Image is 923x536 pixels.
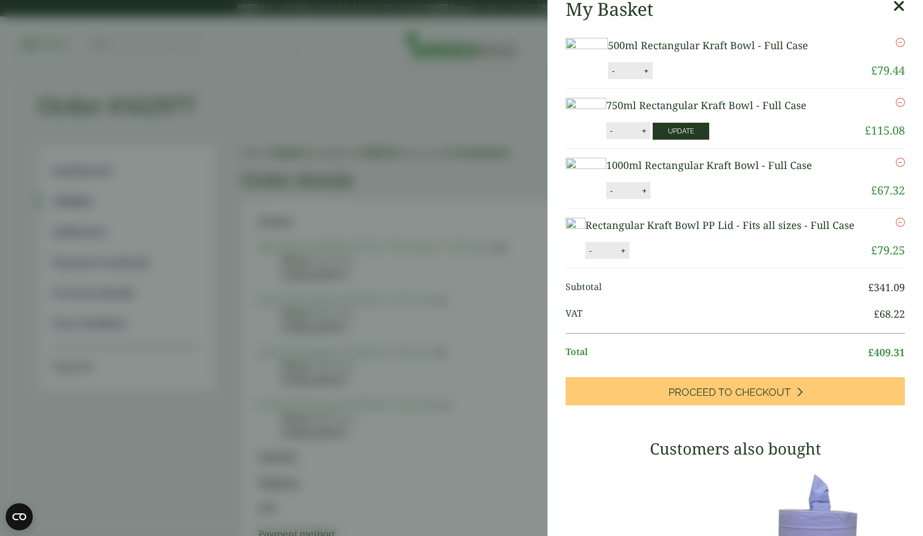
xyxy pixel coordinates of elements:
a: 1000ml Rectangular Kraft Bowl - Full Case [606,158,812,172]
bdi: 409.31 [868,345,905,359]
span: Subtotal [566,280,868,295]
button: - [607,126,616,136]
a: Remove this item [896,38,905,47]
button: Update [653,123,709,140]
span: Proceed to Checkout [668,386,791,399]
a: 750ml Rectangular Kraft Bowl - Full Case [606,98,806,112]
span: VAT [566,306,874,322]
span: £ [868,280,874,294]
span: £ [865,123,871,138]
a: Rectangular Kraft Bowl PP Lid - Fits all sizes - Full Case [585,218,855,232]
button: - [607,186,616,196]
span: £ [874,307,879,321]
span: Total [566,345,868,360]
a: Proceed to Checkout [566,377,905,405]
button: + [639,126,650,136]
button: + [618,246,629,256]
bdi: 79.25 [871,243,905,258]
span: £ [868,345,874,359]
a: Remove this item [896,218,905,227]
a: Remove this item [896,98,905,107]
button: - [609,66,618,76]
span: £ [871,63,877,78]
button: Open CMP widget [6,503,33,530]
span: £ [871,183,877,198]
a: 500ml Rectangular Kraft Bowl - Full Case [608,38,808,52]
bdi: 67.32 [871,183,905,198]
button: - [586,246,595,256]
span: £ [871,243,877,258]
bdi: 68.22 [874,307,905,321]
button: + [639,186,650,196]
bdi: 115.08 [865,123,905,138]
button: + [641,66,652,76]
bdi: 341.09 [868,280,905,294]
a: Remove this item [896,158,905,167]
bdi: 79.44 [871,63,905,78]
h3: Customers also bought [566,439,905,459]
